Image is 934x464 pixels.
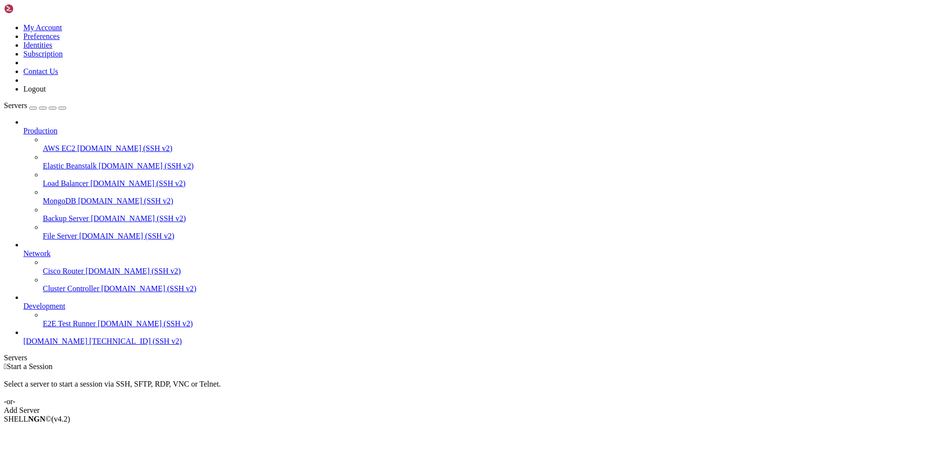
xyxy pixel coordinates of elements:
div: Add Server [4,406,930,415]
span: SHELL © [4,415,70,423]
span: [DOMAIN_NAME] (SSH v2) [78,197,173,205]
span: File Server [43,232,77,240]
span: [DOMAIN_NAME] (SSH v2) [90,179,186,187]
a: My Account [23,23,62,32]
a: Development [23,302,930,311]
a: Servers [4,101,66,110]
a: Logout [23,85,46,93]
span: 4.2.0 [52,415,71,423]
span: Start a Session [7,362,53,371]
li: E2E Test Runner [DOMAIN_NAME] (SSH v2) [43,311,930,328]
span: [DOMAIN_NAME] (SSH v2) [77,144,173,152]
li: Production [23,118,930,241]
li: Development [23,293,930,328]
a: File Server [DOMAIN_NAME] (SSH v2) [43,232,930,241]
li: Cluster Controller [DOMAIN_NAME] (SSH v2) [43,276,930,293]
div: Select a server to start a session via SSH, SFTP, RDP, VNC or Telnet. -or- [4,371,930,406]
span: [DOMAIN_NAME] (SSH v2) [79,232,175,240]
span: E2E Test Runner [43,319,96,328]
a: MongoDB [DOMAIN_NAME] (SSH v2) [43,197,930,205]
span:  [4,362,7,371]
b: NGN [28,415,46,423]
span: [TECHNICAL_ID] (SSH v2) [90,337,182,345]
li: Load Balancer [DOMAIN_NAME] (SSH v2) [43,170,930,188]
a: [DOMAIN_NAME] [TECHNICAL_ID] (SSH v2) [23,337,930,346]
a: Contact Us [23,67,58,75]
a: Subscription [23,50,63,58]
span: [DOMAIN_NAME] (SSH v2) [101,284,197,293]
span: Production [23,127,57,135]
a: Production [23,127,930,135]
a: Network [23,249,930,258]
li: Backup Server [DOMAIN_NAME] (SSH v2) [43,205,930,223]
span: [DOMAIN_NAME] [23,337,88,345]
span: Cluster Controller [43,284,99,293]
a: E2E Test Runner [DOMAIN_NAME] (SSH v2) [43,319,930,328]
li: Network [23,241,930,293]
li: Elastic Beanstalk [DOMAIN_NAME] (SSH v2) [43,153,930,170]
span: [DOMAIN_NAME] (SSH v2) [86,267,181,275]
li: MongoDB [DOMAIN_NAME] (SSH v2) [43,188,930,205]
div: Servers [4,353,930,362]
li: [DOMAIN_NAME] [TECHNICAL_ID] (SSH v2) [23,328,930,346]
a: Elastic Beanstalk [DOMAIN_NAME] (SSH v2) [43,162,930,170]
a: Load Balancer [DOMAIN_NAME] (SSH v2) [43,179,930,188]
a: Identities [23,41,53,49]
span: [DOMAIN_NAME] (SSH v2) [91,214,186,223]
span: [DOMAIN_NAME] (SSH v2) [98,319,193,328]
span: Network [23,249,51,258]
a: Preferences [23,32,60,40]
span: AWS EC2 [43,144,75,152]
span: Servers [4,101,27,110]
span: MongoDB [43,197,76,205]
span: Elastic Beanstalk [43,162,97,170]
a: Backup Server [DOMAIN_NAME] (SSH v2) [43,214,930,223]
span: Load Balancer [43,179,89,187]
a: Cisco Router [DOMAIN_NAME] (SSH v2) [43,267,930,276]
li: AWS EC2 [DOMAIN_NAME] (SSH v2) [43,135,930,153]
li: File Server [DOMAIN_NAME] (SSH v2) [43,223,930,241]
span: [DOMAIN_NAME] (SSH v2) [99,162,194,170]
a: AWS EC2 [DOMAIN_NAME] (SSH v2) [43,144,930,153]
img: Shellngn [4,4,60,14]
a: Cluster Controller [DOMAIN_NAME] (SSH v2) [43,284,930,293]
span: Cisco Router [43,267,84,275]
span: Backup Server [43,214,89,223]
span: Development [23,302,65,310]
li: Cisco Router [DOMAIN_NAME] (SSH v2) [43,258,930,276]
